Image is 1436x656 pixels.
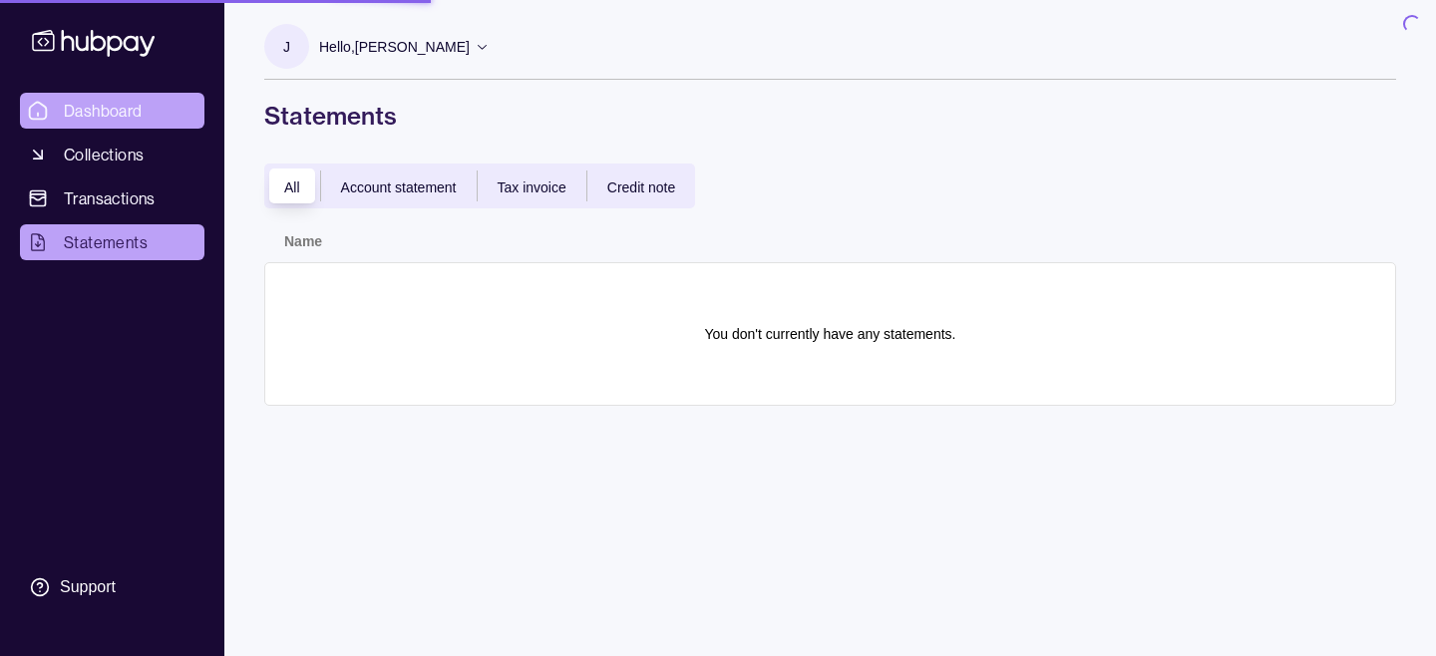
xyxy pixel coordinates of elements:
div: Support [60,576,116,598]
p: Hello, [PERSON_NAME] [319,36,470,58]
a: Statements [20,224,204,260]
h1: Statements [264,100,1396,132]
span: All [284,179,300,195]
div: documentTypes [264,164,695,208]
span: Account statement [341,179,457,195]
span: Statements [64,230,148,254]
p: You don't currently have any statements. [705,323,956,345]
a: Support [20,566,204,608]
p: Name [284,233,322,249]
span: Transactions [64,186,156,210]
a: Transactions [20,180,204,216]
a: Collections [20,137,204,172]
span: Dashboard [64,99,143,123]
p: J [283,36,290,58]
span: Collections [64,143,144,166]
span: Tax invoice [498,179,566,195]
a: Dashboard [20,93,204,129]
span: Credit note [607,179,675,195]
